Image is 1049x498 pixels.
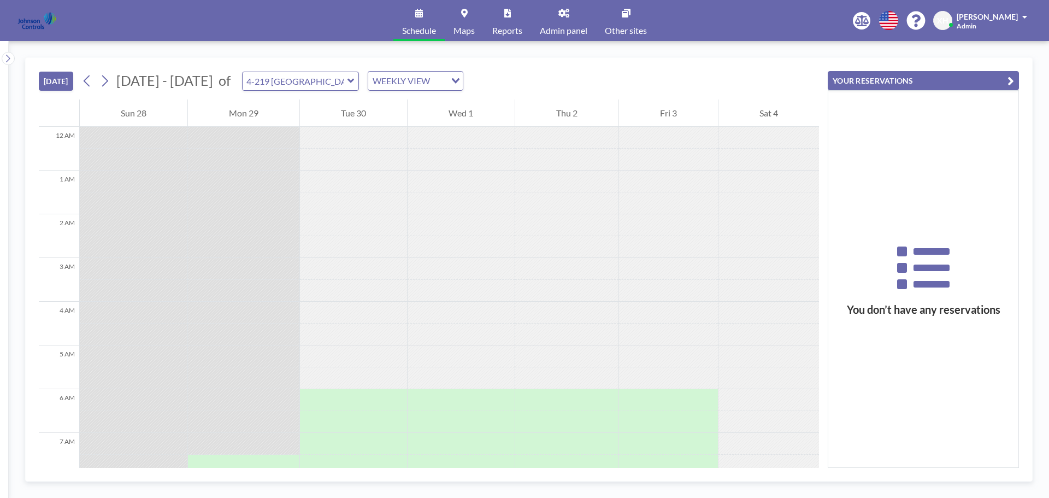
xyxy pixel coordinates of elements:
div: Mon 29 [188,99,299,127]
div: 7 AM [39,433,79,477]
span: Admin [957,22,976,30]
div: 2 AM [39,214,79,258]
div: 12 AM [39,127,79,171]
span: Schedule [402,26,436,35]
div: 1 AM [39,171,79,214]
span: [DATE] - [DATE] [116,72,213,89]
div: Thu 2 [515,99,618,127]
img: organization-logo [17,10,56,32]
div: Fri 3 [619,99,718,127]
div: Wed 1 [408,99,514,127]
span: XH [937,16,948,26]
span: [PERSON_NAME] [957,12,1018,21]
div: Sun 28 [80,99,187,127]
span: Admin panel [540,26,587,35]
span: WEEKLY VIEW [370,74,432,88]
h3: You don’t have any reservations [828,303,1018,317]
div: 6 AM [39,389,79,433]
div: 4 AM [39,302,79,345]
button: [DATE] [39,72,73,91]
span: Reports [492,26,522,35]
div: Sat 4 [718,99,819,127]
input: 4-219 Auckland [243,72,347,90]
div: 5 AM [39,345,79,389]
div: Search for option [368,72,463,90]
span: Maps [453,26,475,35]
button: YOUR RESERVATIONS [828,71,1019,90]
span: of [219,72,231,89]
div: Tue 30 [300,99,407,127]
input: Search for option [433,74,445,88]
span: Other sites [605,26,647,35]
div: 3 AM [39,258,79,302]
